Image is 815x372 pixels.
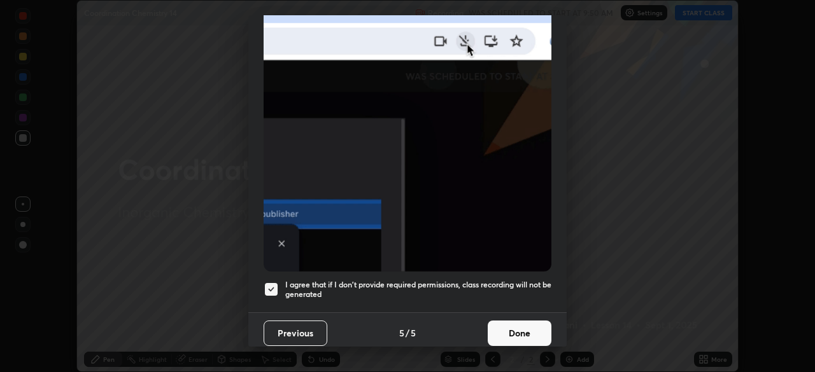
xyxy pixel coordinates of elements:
[488,320,551,346] button: Done
[411,326,416,340] h4: 5
[264,320,327,346] button: Previous
[406,326,409,340] h4: /
[399,326,404,340] h4: 5
[285,280,551,300] h5: I agree that if I don't provide required permissions, class recording will not be generated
